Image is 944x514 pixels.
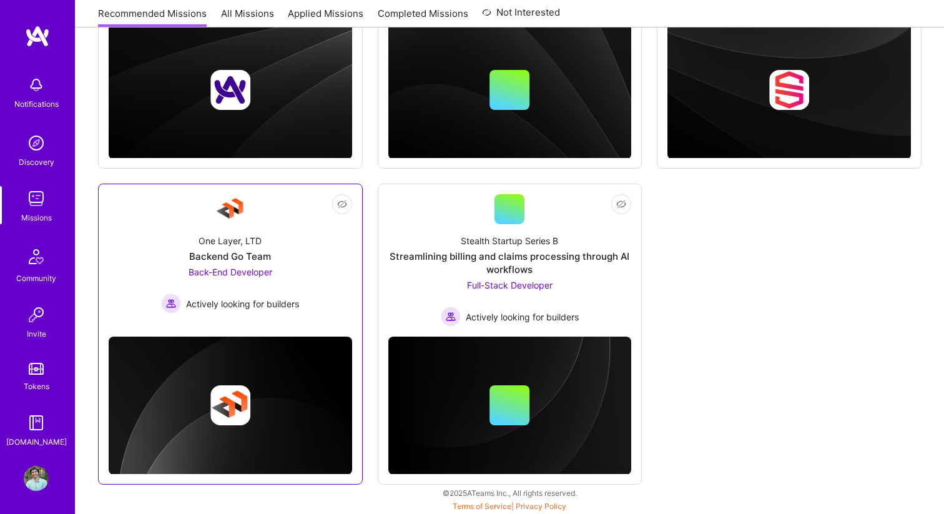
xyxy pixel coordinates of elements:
div: Discovery [19,156,54,169]
img: Invite [24,302,49,327]
img: teamwork [24,186,49,211]
span: Actively looking for builders [186,297,299,310]
img: tokens [29,363,44,375]
div: One Layer, LTD [199,234,262,247]
span: Full-Stack Developer [467,280,553,290]
span: Back-End Developer [189,267,272,277]
img: Actively looking for builders [161,294,181,314]
img: Actively looking for builders [441,307,461,327]
img: bell [24,72,49,97]
i: icon EyeClosed [337,199,347,209]
div: Invite [27,327,46,340]
a: User Avatar [21,466,52,491]
a: Privacy Policy [516,502,566,511]
a: Stealth Startup Series BStreamlining billing and claims processing through AI workflowsFull-Stack... [388,194,632,327]
a: Completed Missions [378,7,468,27]
a: Not Interested [482,5,560,27]
div: © 2025 ATeams Inc., All rights reserved. [75,477,944,508]
span: Actively looking for builders [466,310,579,324]
div: Streamlining billing and claims processing through AI workflows [388,250,632,276]
div: Notifications [14,97,59,111]
img: User Avatar [24,466,49,491]
a: Company LogoOne Layer, LTDBackend Go TeamBack-End Developer Actively looking for buildersActively... [109,194,352,327]
div: Missions [21,211,52,224]
img: discovery [24,131,49,156]
span: | [453,502,566,511]
img: cover [388,337,632,475]
div: Tokens [24,380,49,393]
img: Community [21,242,51,272]
img: cover [109,337,352,475]
div: Stealth Startup Series B [461,234,558,247]
a: Terms of Service [453,502,511,511]
i: icon EyeClosed [616,199,626,209]
img: Company logo [210,385,250,425]
img: Company logo [210,70,250,110]
img: Company Logo [215,194,245,224]
a: Applied Missions [288,7,363,27]
img: Company logo [769,70,809,110]
img: guide book [24,410,49,435]
div: Backend Go Team [189,250,271,263]
a: All Missions [221,7,274,27]
a: Recommended Missions [98,7,207,27]
div: Community [16,272,56,285]
img: logo [25,25,50,47]
div: [DOMAIN_NAME] [6,435,67,448]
